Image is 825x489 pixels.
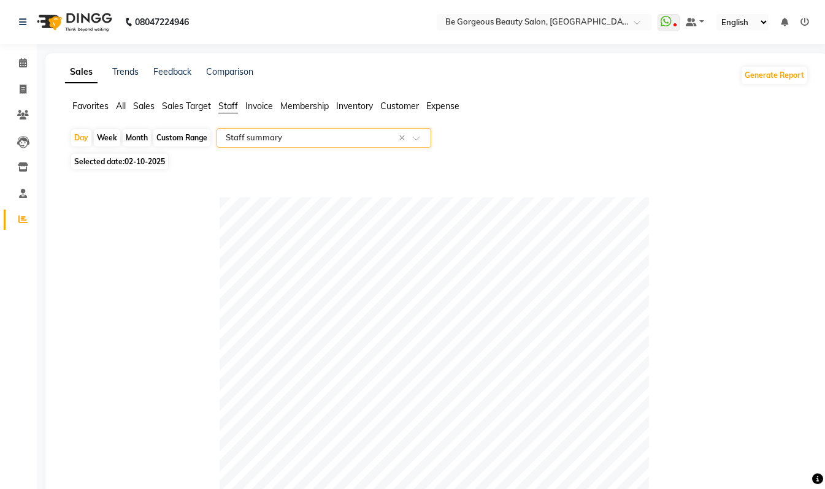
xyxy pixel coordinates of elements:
span: All [116,100,126,112]
span: Membership [280,100,329,112]
a: Trends [112,66,139,77]
span: 02-10-2025 [125,157,165,166]
span: Staff [218,100,238,112]
b: 08047224946 [135,5,189,39]
button: Generate Report [742,67,807,84]
span: Inventory [336,100,373,112]
span: Sales [133,100,155,112]
span: Clear all [399,132,409,145]
span: Invoice [245,100,273,112]
img: logo [31,5,115,39]
a: Comparison [206,66,253,77]
div: Month [123,129,151,146]
a: Feedback [153,66,191,77]
span: Expense [426,100,459,112]
span: Selected date: [71,154,168,169]
div: Week [94,129,120,146]
a: Sales [65,61,98,83]
span: Favorites [72,100,109,112]
span: Customer [380,100,419,112]
div: Custom Range [153,129,210,146]
div: Day [71,129,91,146]
span: Sales Target [162,100,211,112]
